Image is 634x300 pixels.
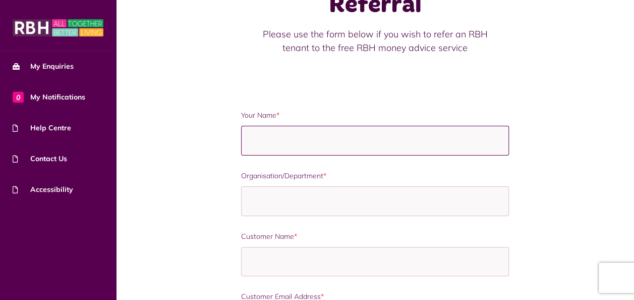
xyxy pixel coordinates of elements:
label: Customer Name [241,231,509,242]
span: My Enquiries [13,61,74,72]
span: Help Centre [13,123,71,133]
span: Contact Us [13,154,67,164]
label: Organisation/Department [241,171,509,181]
span: Accessibility [13,184,73,195]
label: Your Name [241,110,509,121]
span: My Notifications [13,92,85,103]
p: Please use the form below if you wish to refer an RBH tenant to the free RBH money advice service [256,27,495,55]
span: 0 [13,91,24,103]
img: MyRBH [13,18,103,38]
